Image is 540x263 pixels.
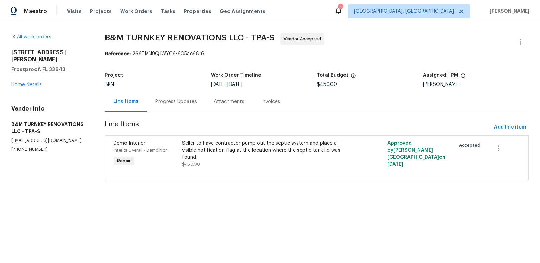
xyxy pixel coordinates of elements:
span: Maestro [24,8,47,15]
span: Vendor Accepted [284,36,324,43]
span: [DATE] [227,82,242,87]
span: Work Orders [120,8,152,15]
span: $450.00 [317,82,337,87]
span: Properties [184,8,211,15]
h5: Total Budget [317,73,348,78]
span: Demo Interior [114,141,146,146]
span: - [211,82,242,87]
span: B&M TURNKEY RENOVATIONS LLC - TPA-S [105,33,275,42]
span: [PERSON_NAME] [487,8,529,15]
span: The total cost of line items that have been proposed by Opendoor. This sum includes line items th... [351,73,356,82]
div: Seller to have contractor pump out the septic system and place a visible notification flag at the... [182,140,349,161]
h5: Project [105,73,123,78]
div: Progress Updates [155,98,197,105]
div: 2 [338,4,343,11]
span: $450.00 [182,162,200,167]
a: Home details [11,82,42,87]
p: [EMAIL_ADDRESS][DOMAIN_NAME] [11,138,88,144]
span: Accepted [459,142,483,149]
h5: Assigned HPM [423,73,458,78]
a: All work orders [11,35,51,39]
button: Add line item [491,121,529,134]
span: Interior Overall - Demolition [114,148,168,152]
div: Line Items [113,98,139,105]
span: [GEOGRAPHIC_DATA], [GEOGRAPHIC_DATA] [354,8,454,15]
span: Add line item [494,123,526,132]
p: [PHONE_NUMBER] [11,146,88,152]
span: Geo Assignments [220,8,265,15]
span: Tasks [161,9,175,14]
span: BRN [105,82,114,87]
span: Repair [114,157,134,164]
h5: Work Order Timeline [211,73,261,78]
span: [DATE] [211,82,226,87]
h2: [STREET_ADDRESS][PERSON_NAME] [11,49,88,63]
span: Line Items [105,121,491,134]
div: Invoices [261,98,280,105]
h5: B&M TURNKEY RENOVATIONS LLC - TPA-S [11,121,88,135]
div: Attachments [214,98,244,105]
span: Visits [67,8,82,15]
div: [PERSON_NAME] [423,82,529,87]
h5: Frostproof, FL 33843 [11,66,88,73]
span: Approved by [PERSON_NAME][GEOGRAPHIC_DATA] on [387,141,445,167]
span: [DATE] [387,162,403,167]
div: 266TMN9QJWY06-605ac6816 [105,50,529,57]
b: Reference: [105,51,131,56]
span: The hpm assigned to this work order. [460,73,466,82]
span: Projects [90,8,112,15]
h4: Vendor Info [11,105,88,112]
